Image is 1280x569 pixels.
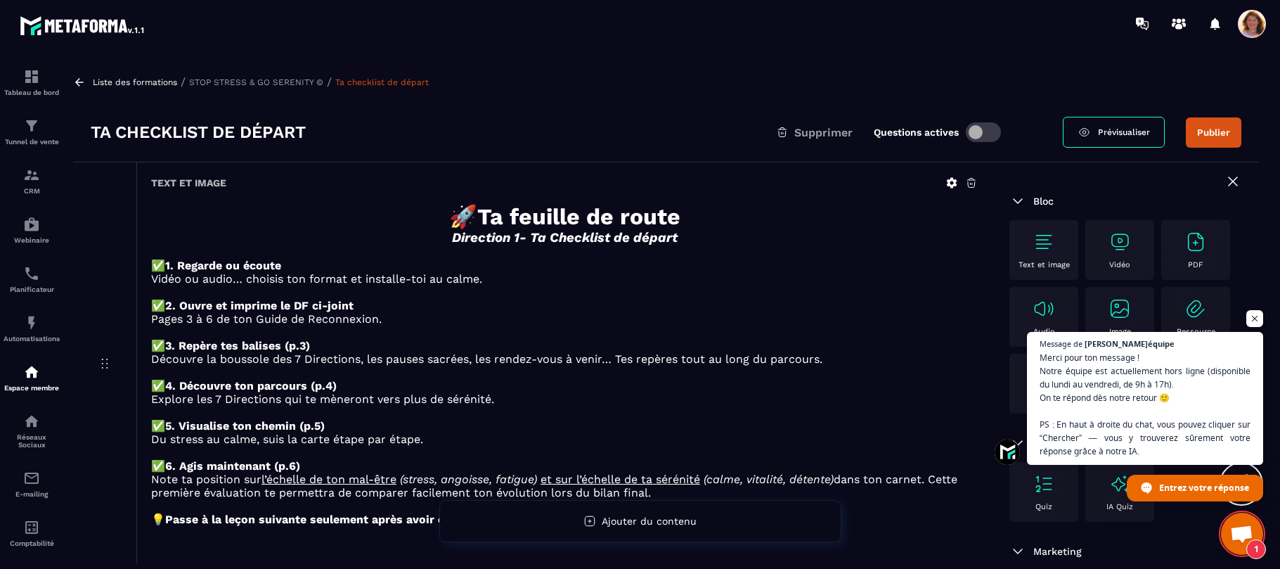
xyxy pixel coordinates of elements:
span: Ajouter du contenu [602,516,697,527]
p: Planificateur [4,286,60,293]
span: Supprimer [794,126,853,139]
p: IA Quiz [1106,502,1133,511]
p: Quiz [1035,502,1052,511]
a: schedulerschedulerPlanificateur [4,255,60,304]
a: Ta checklist de départ [335,77,429,87]
span: Marketing [1033,546,1082,557]
img: text-image no-wra [1033,298,1055,320]
img: scheduler [23,265,40,282]
p: ✅ [151,459,978,473]
p: Webinaire [4,236,60,244]
span: Entrez votre réponse [1159,475,1249,500]
a: emailemailE-mailing [4,459,60,509]
span: 1 [1246,539,1266,559]
h1: 🚀 [151,203,978,230]
u: et sur l’échelle de ta sérénité [541,473,700,486]
img: formation [23,117,40,134]
img: text-image no-wra [1184,298,1207,320]
button: Publier [1186,117,1241,148]
strong: 6. Agis maintenant (p.6) [165,459,300,473]
p: Text et image [1019,260,1070,269]
strong: 1. Regarde ou écoute [165,259,281,272]
img: formation [23,68,40,85]
a: automationsautomationsWebinaire [4,205,60,255]
p: Audio [1033,327,1055,336]
p: Découvre la boussole des 7 Directions, les pauses sacrées, les rendez-vous à venir… Tes repères t... [151,352,978,366]
strong: 4. Découvre ton parcours (p.4) [165,379,337,392]
em: (stress, angoisse, fatigue) [400,473,537,486]
a: automationsautomationsAutomatisations [4,304,60,353]
p: Note ta position sur dans ton carnet. Cette première évaluation te permettra de comparer facileme... [151,473,978,499]
p: Réseaux Sociaux [4,433,60,449]
span: / [327,75,332,89]
p: CRM [4,187,60,195]
a: formationformationTunnel de vente [4,107,60,156]
label: Questions actives [874,127,959,138]
p: Tunnel de vente [4,138,60,146]
a: formationformationCRM [4,156,60,205]
p: ✅ [151,419,978,433]
strong: 2. Ouvre et imprime le DF ci-joint [165,299,354,312]
strong: 3. Repère tes balises (p.3) [165,339,310,352]
a: Ouvrir le chat [1221,513,1263,555]
img: arrow-down [1009,193,1026,210]
a: accountantaccountantComptabilité [4,509,60,558]
em: (calme, vitalité, détente) [704,473,834,486]
p: 💡 [151,513,978,526]
span: Prévisualiser [1098,127,1150,137]
img: text-image no-wra [1108,298,1131,320]
img: logo [20,13,146,38]
p: Explore les 7 Directions qui te mèneront vers plus de sérénité. [151,392,978,406]
h6: Text et image [151,177,226,188]
span: [PERSON_NAME]équipe [1085,340,1175,347]
p: ✅ [151,259,978,272]
em: Direction 1- Ta Checklist de départ [452,230,678,245]
strong: Ta feuille de route [477,203,680,230]
p: Ressource [1177,327,1215,336]
a: STOP STRESS & GO SERENITY © [189,77,323,87]
p: ✅ [151,299,978,312]
strong: Passe à la leçon suivante seulement après avoir coché toutes les étapes. [165,513,575,526]
p: E-mailing [4,490,60,498]
p: Vidéo [1109,260,1130,269]
img: automations [23,314,40,331]
p: Pages 3 à 6 de ton Guide de Reconnexion. [151,312,978,326]
h3: Ta checklist de départ [91,121,306,143]
p: Comptabilité [4,539,60,547]
span: Merci pour ton message ! Notre équipe est actuellement hors ligne (disponible du lundi au vendred... [1040,351,1250,458]
img: text-image no-wra [1108,231,1131,253]
img: arrow-down [1009,435,1026,452]
span: Message de [1040,340,1082,347]
img: social-network [23,413,40,430]
a: Prévisualiser [1063,117,1165,148]
img: automations [23,364,40,381]
u: l’échelle de ton mal-être [261,473,396,486]
a: formationformationTableau de bord [4,58,60,107]
img: accountant [23,519,40,536]
p: Du stress au calme, suis la carte étape par étape. [151,433,978,446]
p: Automatisations [4,335,60,343]
img: formation [23,167,40,184]
img: automations [23,216,40,233]
p: Espace membre [4,384,60,392]
img: email [23,470,40,487]
span: Bloc [1033,196,1054,207]
span: / [181,75,186,89]
p: ✅ [151,379,978,392]
strong: 5. Visualise ton chemin (p.5) [165,419,325,433]
p: Tableau de bord [4,89,60,96]
img: text-image no-wra [1184,231,1207,253]
p: Image [1109,327,1131,336]
a: automationsautomationsEspace membre [4,353,60,402]
a: social-networksocial-networkRéseaux Sociaux [4,402,60,459]
a: Liste des formations [93,77,177,87]
img: text-image no-wra [1033,231,1055,253]
img: arrow-down [1009,543,1026,560]
p: PDF [1188,260,1203,269]
p: ✅ [151,339,978,352]
p: Vidéo ou audio… choisis ton format et installe-toi au calme. [151,272,978,286]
